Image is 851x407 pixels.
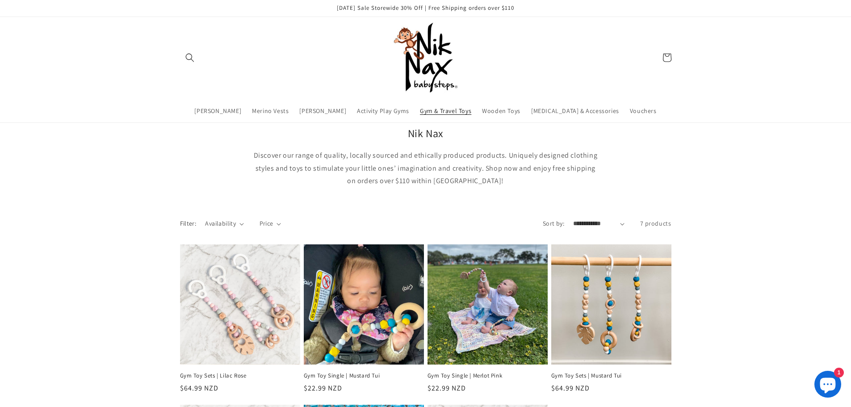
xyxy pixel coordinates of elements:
[337,4,514,12] span: [DATE] Sale Storewide 30% Off | Free Shipping orders over $110
[640,219,671,227] span: 7 products
[252,107,289,115] span: Merino Vests
[180,48,200,67] summary: Search
[180,219,197,228] h2: Filter:
[625,101,662,120] a: Vouchers
[252,126,600,140] h2: Nik Nax
[390,22,461,93] img: Nik Nax
[415,101,477,120] a: Gym & Travel Toys
[205,219,236,228] span: Availability
[294,101,352,120] a: [PERSON_NAME]
[812,371,844,400] inbox-online-store-chat: Shopify online store chat
[299,107,346,115] span: [PERSON_NAME]
[260,219,273,228] span: Price
[386,19,465,97] a: Nik Nax
[531,107,619,115] span: [MEDICAL_DATA] & Accessories
[194,107,241,115] span: [PERSON_NAME]
[543,219,564,227] label: Sort by:
[247,101,294,120] a: Merino Vests
[304,372,424,380] a: Gym Toy Single | Mustard Tui
[630,107,657,115] span: Vouchers
[260,219,281,228] summary: Price
[526,101,625,120] a: [MEDICAL_DATA] & Accessories
[205,219,243,228] summary: Availability (0 selected)
[428,372,548,380] a: Gym Toy Single | Merlot Pink
[180,372,300,380] a: Gym Toy Sets | Lilac Rose
[189,101,247,120] a: [PERSON_NAME]
[352,101,415,120] a: Activity Play Gyms
[477,101,526,120] a: Wooden Toys
[551,372,671,380] a: Gym Toy Sets | Mustard Tui
[252,149,600,188] p: Discover our range of quality, locally sourced and ethically produced products. Uniquely designed...
[482,107,520,115] span: Wooden Toys
[420,107,471,115] span: Gym & Travel Toys
[357,107,409,115] span: Activity Play Gyms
